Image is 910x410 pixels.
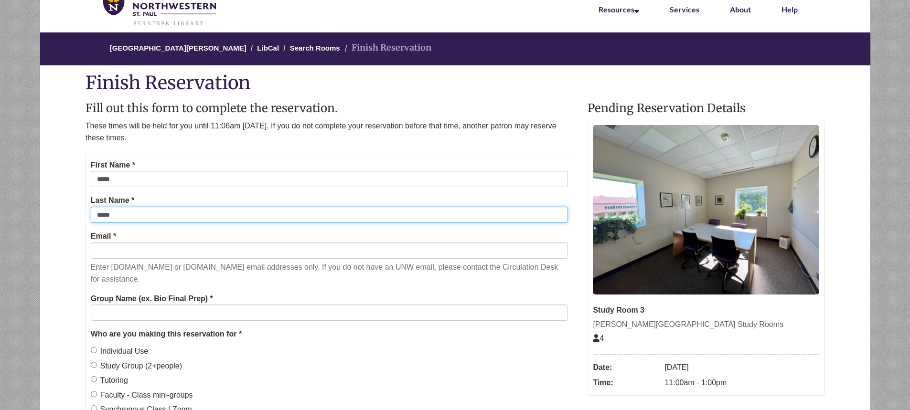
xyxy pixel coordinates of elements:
[670,5,699,14] a: Services
[86,102,574,115] h2: Fill out this form to complete the reservation.
[593,360,660,375] dt: Date:
[91,362,97,368] input: Study Group (2+people)
[91,194,135,207] label: Last Name *
[593,375,660,390] dt: Time:
[91,328,568,340] legend: Who are you making this reservation for *
[91,391,97,397] input: Faculty - Class mini-groups
[91,230,116,242] label: Email *
[86,73,825,93] h1: Finish Reservation
[91,261,568,285] p: Enter [DOMAIN_NAME] or [DOMAIN_NAME] email addresses only. If you do not have an UNW email, pleas...
[91,360,182,372] label: Study Group (2+people)
[599,5,639,14] a: Resources
[86,120,574,144] p: These times will be held for you until 11:06am [DATE]. If you do not complete your reservation be...
[110,44,246,52] a: [GEOGRAPHIC_DATA][PERSON_NAME]
[91,293,213,305] label: Group Name (ex. Bio Final Prep) *
[342,41,431,55] li: Finish Reservation
[593,318,819,331] div: [PERSON_NAME][GEOGRAPHIC_DATA] Study Rooms
[91,389,193,401] label: Faculty - Class mini-groups
[91,376,97,382] input: Tutoring
[91,374,128,387] label: Tutoring
[257,44,279,52] a: LibCal
[593,125,819,294] img: Study Room 3
[730,5,751,14] a: About
[664,360,819,375] dd: [DATE]
[664,375,819,390] dd: 11:00am - 1:00pm
[782,5,798,14] a: Help
[290,44,340,52] a: Search Rooms
[593,334,604,342] span: The capacity of this space
[91,347,97,353] input: Individual Use
[19,32,891,65] nav: Breadcrumb
[91,345,149,357] label: Individual Use
[91,159,135,171] label: First Name *
[588,102,824,115] h2: Pending Reservation Details
[593,304,819,316] div: Study Room 3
